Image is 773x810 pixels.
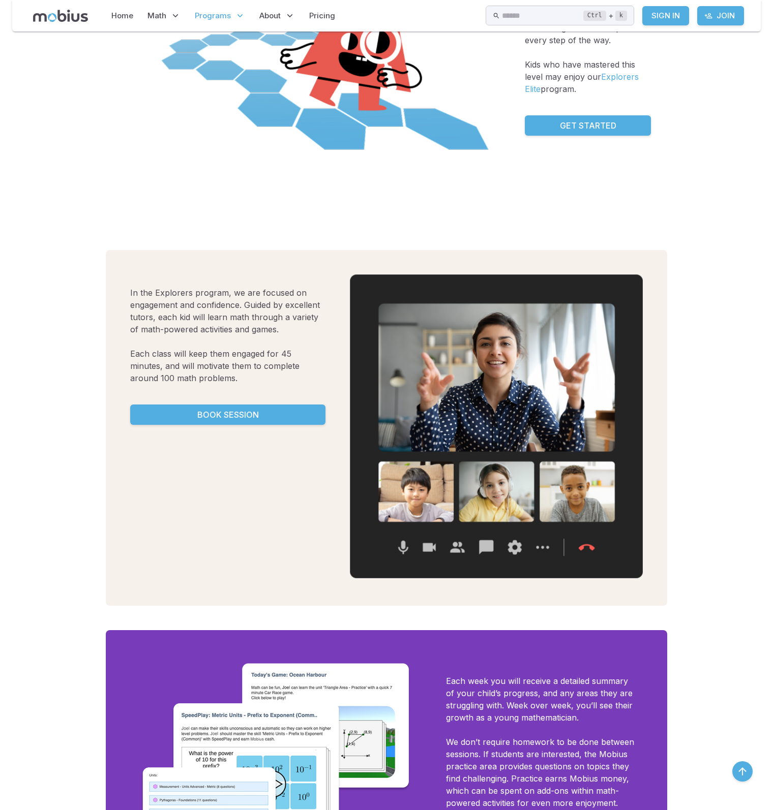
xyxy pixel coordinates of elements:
a: Get Started [525,115,651,136]
a: Book Session [130,404,325,425]
a: Join [697,6,744,25]
a: Sign In [642,6,689,25]
a: Home [108,4,136,27]
p: Each week you will receive a detailed summary of your child’s progress, and any areas they are st... [446,675,635,724]
p: Book Session [197,409,259,421]
span: Math [147,10,166,21]
p: We don’t require homework to be done between sessions. If students are interested, the Mobius pra... [446,736,635,809]
p: Each class will keep them engaged for 45 minutes, and will motivate them to complete around 100 m... [130,348,325,384]
kbd: Ctrl [583,11,606,21]
a: Pricing [306,4,338,27]
img: What is a Session in Explorers? [350,274,643,579]
p: In the Explorers program, we are focused on engagement and confidence. Guided by excellent tutors... [130,287,325,335]
p: Get Started [560,119,616,132]
kbd: k [615,11,627,21]
span: Programs [195,10,231,21]
div: + [583,10,627,22]
span: About [259,10,281,21]
a: Explorers Elite [525,72,639,94]
p: Kids who have mastered this level may enjoy our program. [525,58,651,95]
